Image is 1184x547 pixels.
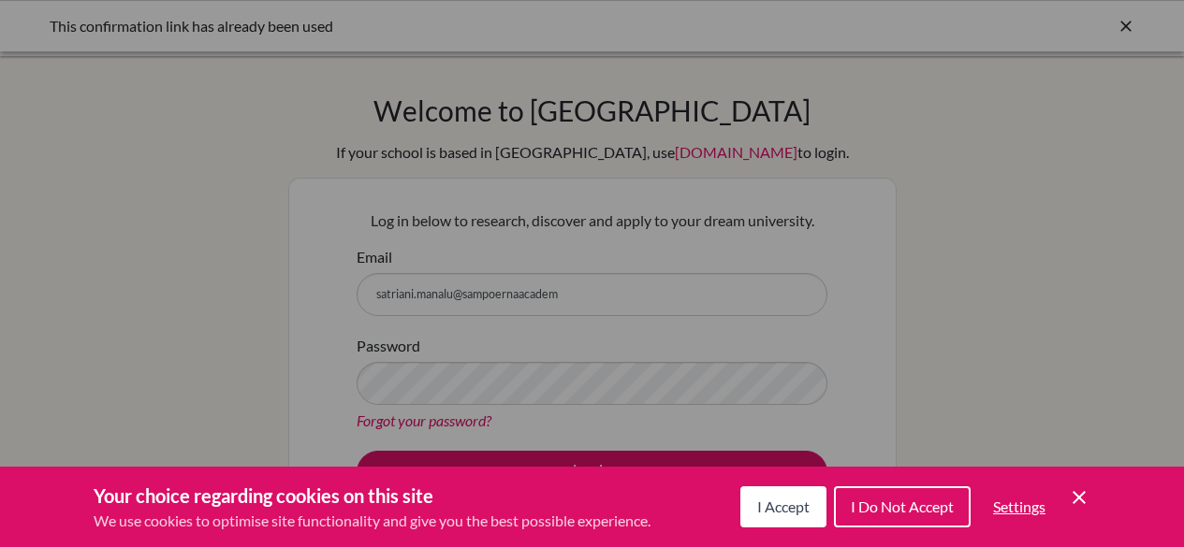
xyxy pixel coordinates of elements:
[94,482,650,510] h3: Your choice regarding cookies on this site
[1068,486,1090,509] button: Save and close
[834,486,971,527] button: I Do Not Accept
[851,497,954,515] span: I Do Not Accept
[978,488,1060,525] button: Settings
[740,486,826,527] button: I Accept
[94,510,650,532] p: We use cookies to optimise site functionality and give you the best possible experience.
[993,497,1045,515] span: Settings
[757,497,810,515] span: I Accept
